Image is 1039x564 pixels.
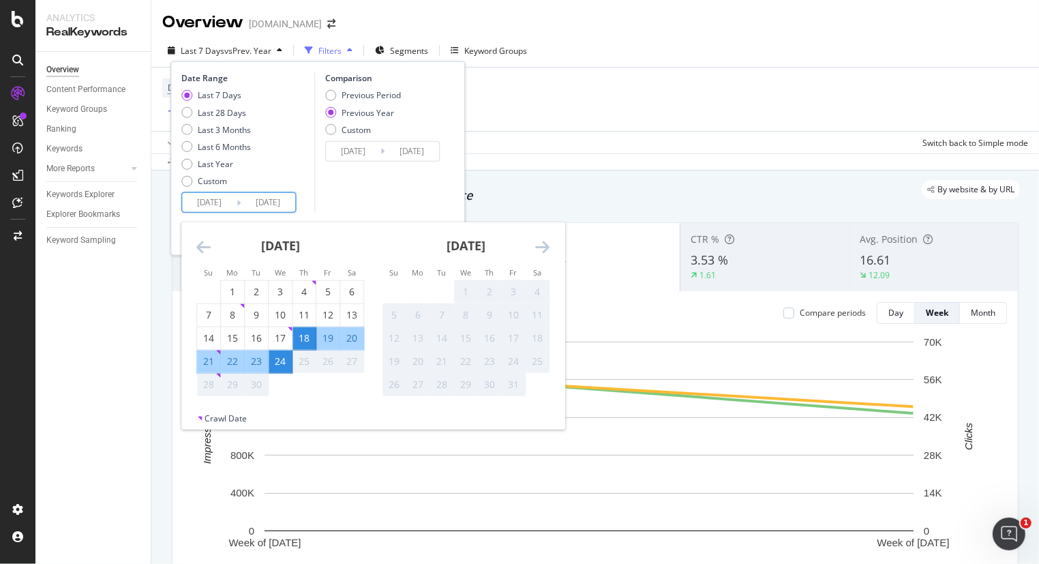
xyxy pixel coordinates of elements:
[325,72,444,84] div: Comparison
[924,374,942,385] text: 56K
[46,25,140,40] div: RealKeywords
[437,267,446,278] small: Tu
[197,373,221,396] td: Not available. Sunday, September 28, 2025
[389,267,398,278] small: Su
[348,267,356,278] small: Sa
[198,89,241,101] div: Last 7 Days
[382,355,406,368] div: 19
[454,331,477,345] div: 15
[292,308,316,322] div: 11
[221,355,244,368] div: 22
[221,303,245,327] td: Choose Monday, September 8, 2025 as your check-out date. It’s available.
[269,303,292,327] td: Choose Wednesday, September 10, 2025 as your check-out date. It’s available.
[245,331,268,345] div: 16
[922,180,1020,199] div: legacy label
[292,327,316,350] td: Selected as start date. Thursday, September 18, 2025
[877,302,915,324] button: Day
[46,122,141,136] a: Ranking
[292,280,316,303] td: Choose Thursday, September 4, 2025 as your check-out date. It’s available.
[245,327,269,350] td: Choose Tuesday, September 16, 2025 as your check-out date. It’s available.
[869,269,890,281] div: 12.09
[922,137,1028,149] div: Switch back to Simple mode
[299,40,358,61] button: Filters
[269,280,292,303] td: Choose Wednesday, September 3, 2025 as your check-out date. It’s available.
[993,518,1025,550] iframe: Intercom live chat
[46,122,76,136] div: Ranking
[390,45,428,57] span: Segments
[226,267,238,278] small: Mo
[325,89,401,101] div: Previous Period
[269,355,292,368] div: 24
[382,308,406,322] div: 5
[800,307,866,318] div: Compare periods
[406,303,430,327] td: Not available. Monday, October 6, 2025
[406,373,430,396] td: Not available. Monday, October 27, 2025
[198,106,246,118] div: Last 28 Days
[46,188,141,202] a: Keywords Explorer
[460,267,471,278] small: We
[252,267,260,278] small: Tu
[292,285,316,299] div: 4
[963,422,974,449] text: Clicks
[526,303,549,327] td: Not available. Saturday, October 11, 2025
[162,132,202,153] button: Apply
[526,280,549,303] td: Not available. Saturday, October 4, 2025
[971,307,995,318] div: Month
[224,45,271,57] span: vs Prev. Year
[502,378,525,391] div: 31
[382,350,406,373] td: Not available. Sunday, October 19, 2025
[699,269,716,281] div: 1.61
[454,373,478,396] td: Not available. Wednesday, October 29, 2025
[406,350,430,373] td: Not available. Monday, October 20, 2025
[198,141,251,153] div: Last 6 Months
[269,308,292,322] div: 10
[316,285,340,299] div: 5
[430,308,453,322] div: 7
[46,233,116,248] div: Keyword Sampling
[46,83,141,97] a: Content Performance
[316,327,340,350] td: Selected. Friday, September 19, 2025
[197,308,220,322] div: 7
[454,285,477,299] div: 1
[316,355,340,368] div: 26
[430,350,454,373] td: Not available. Tuesday, October 21, 2025
[454,350,478,373] td: Not available. Wednesday, October 22, 2025
[46,233,141,248] a: Keyword Sampling
[430,303,454,327] td: Not available. Tuesday, October 7, 2025
[430,327,454,350] td: Not available. Tuesday, October 14, 2025
[46,142,141,156] a: Keywords
[478,327,502,350] td: Not available. Thursday, October 16, 2025
[316,331,340,345] div: 19
[269,327,292,350] td: Choose Wednesday, September 17, 2025 as your check-out date. It’s available.
[340,327,364,350] td: Selected. Saturday, September 20, 2025
[382,378,406,391] div: 26
[526,285,549,299] div: 4
[197,327,221,350] td: Choose Sunday, September 14, 2025 as your check-out date. It’s available.
[181,175,251,187] div: Custom
[454,280,478,303] td: Not available. Wednesday, October 1, 2025
[46,63,79,77] div: Overview
[198,175,227,187] div: Custom
[478,373,502,396] td: Not available. Thursday, October 30, 2025
[1021,518,1032,529] span: 1
[269,331,292,345] div: 17
[915,302,960,324] button: Week
[197,350,221,373] td: Selected. Sunday, September 21, 2025
[485,267,494,278] small: Th
[181,72,311,84] div: Date Range
[406,331,430,345] div: 13
[197,303,221,327] td: Choose Sunday, September 7, 2025 as your check-out date. It’s available.
[478,285,501,299] div: 2
[454,308,477,322] div: 8
[478,350,502,373] td: Not available. Thursday, October 23, 2025
[162,104,217,120] button: Add Filter
[877,537,949,548] text: Week of [DATE]
[860,252,891,268] span: 16.61
[221,350,245,373] td: Selected. Monday, September 22, 2025
[198,158,233,170] div: Last Year
[526,350,549,373] td: Not available. Saturday, October 25, 2025
[46,83,125,97] div: Content Performance
[509,267,517,278] small: Fr
[430,373,454,396] td: Not available. Tuesday, October 28, 2025
[162,11,243,34] div: Overview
